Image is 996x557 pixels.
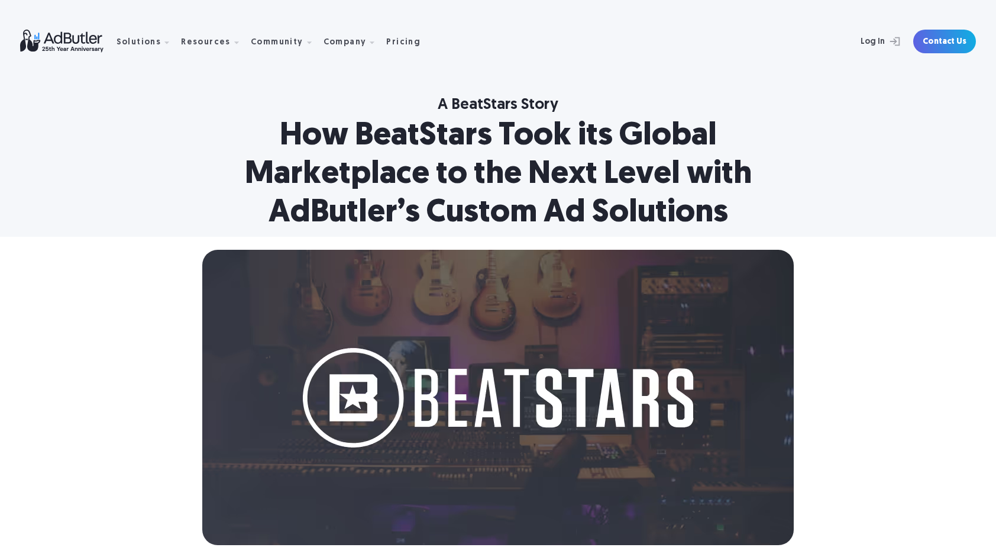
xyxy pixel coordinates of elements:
[251,38,303,47] div: Community
[386,38,421,47] div: Pricing
[202,118,794,233] h1: How BeatStars Took its Global Marketplace to the Next Level with AdButler’s Custom Ad Solutions
[117,38,161,47] div: Solutions
[324,23,384,60] div: Company
[913,30,976,53] a: Contact Us
[117,23,179,60] div: Solutions
[386,36,430,47] a: Pricing
[829,30,906,53] a: Log In
[438,96,558,114] div: A BeatStars Story
[324,38,367,47] div: Company
[251,23,321,60] div: Community
[181,23,248,60] div: Resources
[181,38,231,47] div: Resources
